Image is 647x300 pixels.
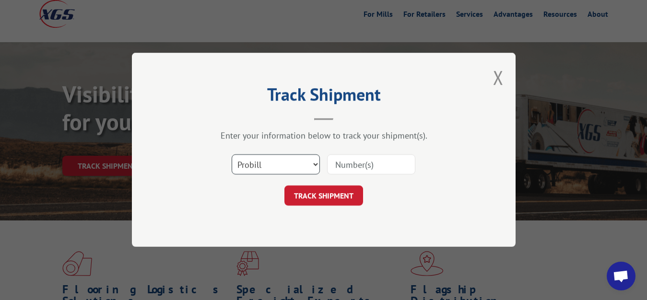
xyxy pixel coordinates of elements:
input: Number(s) [327,155,415,175]
button: TRACK SHIPMENT [284,186,363,206]
h2: Track Shipment [180,88,468,106]
div: Enter your information below to track your shipment(s). [180,130,468,141]
button: Close modal [493,65,504,90]
div: Open chat [607,262,635,290]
